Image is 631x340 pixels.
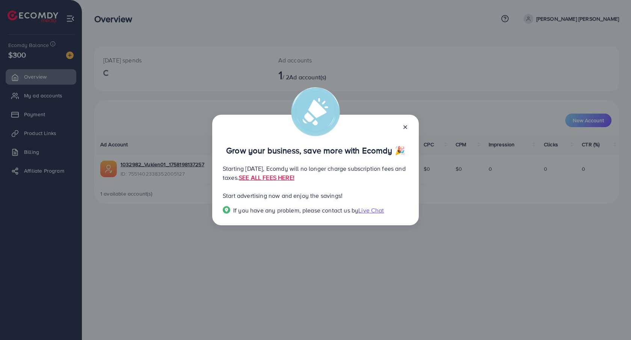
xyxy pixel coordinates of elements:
span: Live Chat [358,206,384,214]
span: If you have any problem, please contact us by [233,206,358,214]
p: Starting [DATE], Ecomdy will no longer charge subscription fees and taxes. [223,164,408,182]
a: SEE ALL FEES HERE! [239,173,294,182]
img: alert [291,87,340,136]
p: Start advertising now and enjoy the savings! [223,191,408,200]
img: Popup guide [223,206,230,214]
p: Grow your business, save more with Ecomdy 🎉 [223,146,408,155]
